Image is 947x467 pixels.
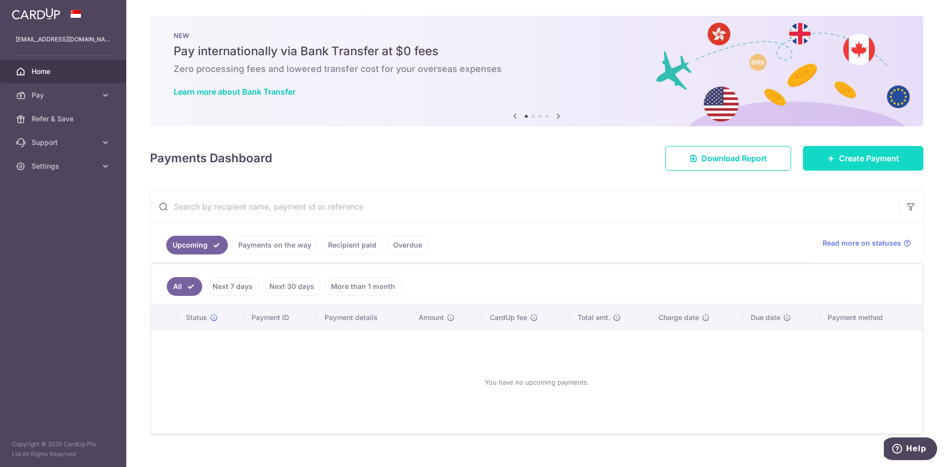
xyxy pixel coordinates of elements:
[751,313,780,323] span: Due date
[32,114,97,124] span: Refer & Save
[12,8,60,20] img: CardUp
[206,277,259,296] a: Next 7 days
[166,236,228,254] a: Upcoming
[263,277,321,296] a: Next 30 days
[839,152,899,164] span: Create Payment
[325,277,401,296] a: More than 1 month
[244,305,317,330] th: Payment ID
[823,238,911,248] a: Read more on statuses
[16,35,110,44] p: [EMAIL_ADDRESS][DOMAIN_NAME]
[167,277,202,296] a: All
[32,67,97,76] span: Home
[884,437,937,462] iframe: Opens a widget where you can find more information
[665,146,791,171] a: Download Report
[32,161,97,171] span: Settings
[823,238,901,248] span: Read more on statuses
[186,313,207,323] span: Status
[163,339,911,426] div: You have no upcoming payments.
[174,87,295,97] a: Learn more about Bank Transfer
[232,236,318,254] a: Payments on the way
[419,313,444,323] span: Amount
[32,90,97,100] span: Pay
[150,149,272,167] h4: Payments Dashboard
[174,43,900,59] h5: Pay internationally via Bank Transfer at $0 fees
[150,191,899,222] input: Search by recipient name, payment id or reference
[578,313,610,323] span: Total amt.
[803,146,923,171] a: Create Payment
[490,313,527,323] span: CardUp fee
[174,63,900,75] h6: Zero processing fees and lowered transfer cost for your overseas expenses
[150,16,923,126] img: Bank transfer banner
[820,305,922,330] th: Payment method
[32,138,97,147] span: Support
[322,236,383,254] a: Recipient paid
[317,305,411,330] th: Payment details
[174,32,900,39] p: NEW
[701,152,767,164] span: Download Report
[658,313,699,323] span: Charge date
[387,236,429,254] a: Overdue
